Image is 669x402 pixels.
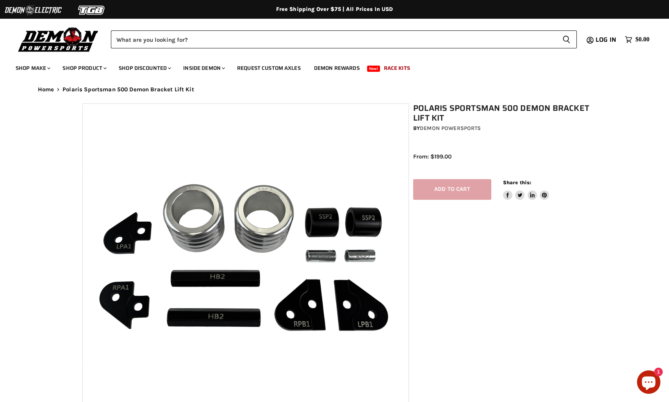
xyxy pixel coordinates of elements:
[10,57,648,76] ul: Main menu
[16,25,101,53] img: Demon Powersports
[113,60,176,76] a: Shop Discounted
[596,35,616,44] span: Log in
[62,3,121,18] img: TGB Logo 2
[378,60,416,76] a: Race Kits
[413,153,451,160] span: From: $199.00
[231,60,307,76] a: Request Custom Axles
[177,60,230,76] a: Inside Demon
[111,30,556,48] input: Search
[635,370,663,396] inbox-online-store-chat: Shopify online store chat
[413,103,591,123] h1: Polaris Sportsman 500 Demon Bracket Lift Kit
[57,60,111,76] a: Shop Product
[592,36,621,43] a: Log in
[420,125,481,132] a: Demon Powersports
[635,36,649,43] span: $0.00
[4,3,62,18] img: Demon Electric Logo 2
[22,86,647,93] nav: Breadcrumbs
[22,6,647,13] div: Free Shipping Over $75 | All Prices In USD
[503,180,531,185] span: Share this:
[111,30,577,48] form: Product
[367,66,380,72] span: New!
[308,60,366,76] a: Demon Rewards
[38,86,54,93] a: Home
[503,179,549,200] aside: Share this:
[556,30,577,48] button: Search
[621,34,653,45] a: $0.00
[413,124,591,133] div: by
[10,60,55,76] a: Shop Make
[62,86,194,93] span: Polaris Sportsman 500 Demon Bracket Lift Kit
